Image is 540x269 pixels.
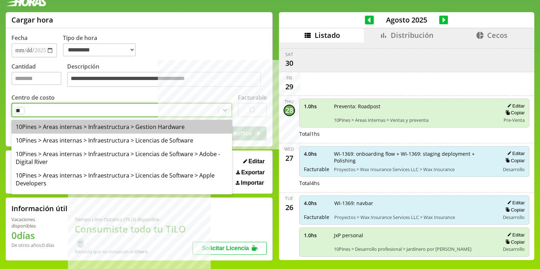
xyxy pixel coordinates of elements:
[304,200,329,206] span: 4.0 hs
[304,232,329,239] span: 1.0 hs
[11,216,57,229] div: Vacaciones disponibles
[75,216,192,223] div: Tiempo Libre Optativo (TiLO) disponible
[391,30,434,40] span: Distribución
[11,204,67,213] h2: Información útil
[11,190,232,204] div: 10Pines > Areas internas > Infraestructura > Licencias de Software > Bitwarden
[67,72,261,87] textarea: Descripción
[503,166,525,173] span: Desarrollo
[334,200,495,206] span: WI-1369: navbar
[238,94,267,101] label: Facturable
[285,99,294,105] div: Thu
[75,223,192,248] h1: Consumiste todo tu TiLO 🍵
[334,117,495,123] span: 10Pines > Areas internas > Ventas y preventa
[334,166,495,173] span: Proyectos > Wax Insurance Services LLC > Wax Insurance
[11,94,55,101] label: Centro de costo
[284,146,294,152] div: Wed
[334,103,495,110] span: Preventa: Roadpost
[234,169,267,176] button: Exportar
[75,248,192,255] div: Recordá que se renuevan en
[11,15,53,25] h1: Cargar hora
[135,248,148,255] b: Enero
[334,232,495,239] span: JxP personal
[11,72,61,85] input: Cantidad
[304,214,329,220] span: Facturable
[503,239,525,245] button: Copiar
[241,169,265,176] span: Exportar
[334,246,495,252] span: 10Pines > Desarrollo profesional > Jardinero por [PERSON_NAME]
[304,150,329,157] span: 4.0 hs
[11,169,232,190] div: 10Pines > Areas internas > Infraestructura > Licencias de Software > Apple Developers
[285,51,293,58] div: Sat
[11,63,67,89] label: Cantidad
[286,75,292,81] div: Fri
[299,180,530,186] div: Total 4 hs
[505,103,525,109] button: Editar
[284,105,295,116] div: 28
[249,158,265,165] span: Editar
[503,110,525,116] button: Copiar
[504,117,525,123] span: Pre-Venta
[11,34,27,42] label: Fecha
[304,103,329,110] span: 1.0 hs
[11,134,232,147] div: 10Pines > Areas internas > Infraestructura > Licencias de Software
[11,229,57,242] h1: 0 días
[503,207,525,213] button: Copiar
[241,180,264,186] span: Importar
[505,150,525,156] button: Editar
[63,34,141,58] label: Tipo de hora
[284,81,295,93] div: 29
[304,166,329,173] span: Facturable
[334,150,495,164] span: WI-1369: onboarding flow + WI-1369: staging deployment + Polishing
[503,246,525,252] span: Desarrollo
[503,214,525,220] span: Desarrollo
[279,43,534,259] div: scrollable content
[284,152,295,164] div: 27
[374,15,439,25] span: Agosto 2025
[505,232,525,238] button: Editar
[63,43,136,56] select: Tipo de hora
[285,195,293,201] div: Tue
[192,242,267,255] button: Solicitar Licencia
[284,201,295,213] div: 26
[315,30,340,40] span: Listado
[67,63,267,89] label: Descripción
[299,130,530,137] div: Total 1 hs
[202,245,249,251] span: Solicitar Licencia
[284,58,295,69] div: 30
[11,120,232,134] div: 10Pines > Areas internas > Infraestructura > Gestion Hardware
[505,200,525,206] button: Editar
[11,147,232,169] div: 10Pines > Areas internas > Infraestructura > Licencias de Software > Adobe - Digital River
[241,158,267,165] button: Editar
[11,242,57,248] div: De otros años: 0 días
[487,30,507,40] span: Cecos
[503,158,525,164] button: Copiar
[334,214,495,220] span: Proyectos > Wax Insurance Services LLC > Wax Insurance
